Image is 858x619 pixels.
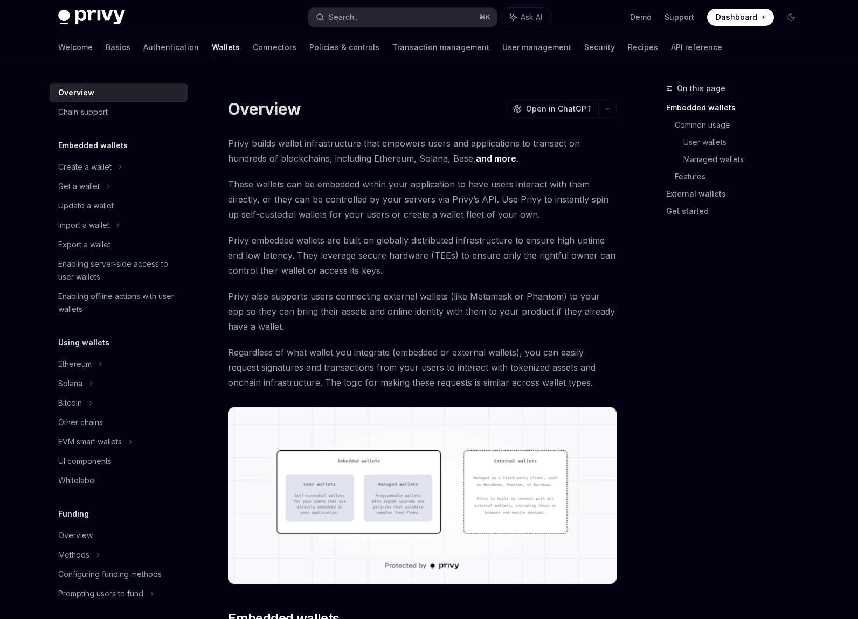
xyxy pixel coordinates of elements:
[666,203,808,220] a: Get started
[50,83,188,102] a: Overview
[683,151,808,168] a: Managed wallets
[58,238,110,251] div: Export a wallet
[58,568,162,581] div: Configuring funding methods
[50,235,188,254] a: Export a wallet
[58,258,181,283] div: Enabling server-side access to user wallets
[58,455,112,468] div: UI components
[106,34,130,60] a: Basics
[50,102,188,122] a: Chain support
[502,34,571,60] a: User management
[50,451,188,471] a: UI components
[228,99,301,119] h1: Overview
[58,290,181,316] div: Enabling offline actions with user wallets
[50,254,188,287] a: Enabling server-side access to user wallets
[683,134,808,151] a: User wallets
[479,13,490,22] span: ⌘ K
[630,12,652,23] a: Demo
[329,11,359,24] div: Search...
[58,474,96,487] div: Whitelabel
[212,34,240,60] a: Wallets
[584,34,615,60] a: Security
[665,12,694,23] a: Support
[58,507,89,520] h5: Funding
[228,233,617,278] span: Privy embedded wallets are built on globally distributed infrastructure to ensure high uptime and...
[50,471,188,490] a: Whitelabel
[58,219,109,232] div: Import a wallet
[502,8,550,27] button: Ask AI
[671,34,722,60] a: API reference
[58,180,100,193] div: Get a wallet
[58,358,92,371] div: Ethereum
[228,136,617,166] span: Privy builds wallet infrastructure that empowers users and applications to transact on hundreds o...
[228,289,617,334] span: Privy also supports users connecting external wallets (like Metamask or Phantom) to your app so t...
[50,196,188,215] a: Update a wallet
[58,548,89,561] div: Methods
[58,416,103,429] div: Other chains
[666,185,808,203] a: External wallets
[666,99,808,116] a: Embedded wallets
[58,397,82,409] div: Bitcoin
[392,34,489,60] a: Transaction management
[58,34,93,60] a: Welcome
[308,8,497,27] button: Search...⌘K
[50,565,188,584] a: Configuring funding methods
[228,345,617,390] span: Regardless of what wallet you integrate (embedded or external wallets), you can easily request si...
[228,177,617,222] span: These wallets can be embedded within your application to have users interact with them directly, ...
[526,103,592,114] span: Open in ChatGPT
[58,161,112,173] div: Create a wallet
[716,12,757,23] span: Dashboard
[143,34,199,60] a: Authentication
[521,12,542,23] span: Ask AI
[58,139,128,152] h5: Embedded wallets
[228,407,617,584] img: images/walletoverview.png
[58,587,143,600] div: Prompting users to fund
[677,82,725,95] span: On this page
[675,116,808,134] a: Common usage
[58,435,122,448] div: EVM smart wallets
[628,34,658,60] a: Recipes
[253,34,296,60] a: Connectors
[58,529,93,542] div: Overview
[58,377,82,390] div: Solana
[506,100,598,118] button: Open in ChatGPT
[476,153,516,164] a: and more
[707,9,774,26] a: Dashboard
[309,34,379,60] a: Policies & controls
[58,199,114,212] div: Update a wallet
[58,10,125,25] img: dark logo
[58,106,108,119] div: Chain support
[58,86,94,99] div: Overview
[675,168,808,185] a: Features
[50,526,188,545] a: Overview
[783,9,800,26] button: Toggle dark mode
[50,413,188,432] a: Other chains
[58,336,109,349] h5: Using wallets
[50,287,188,319] a: Enabling offline actions with user wallets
